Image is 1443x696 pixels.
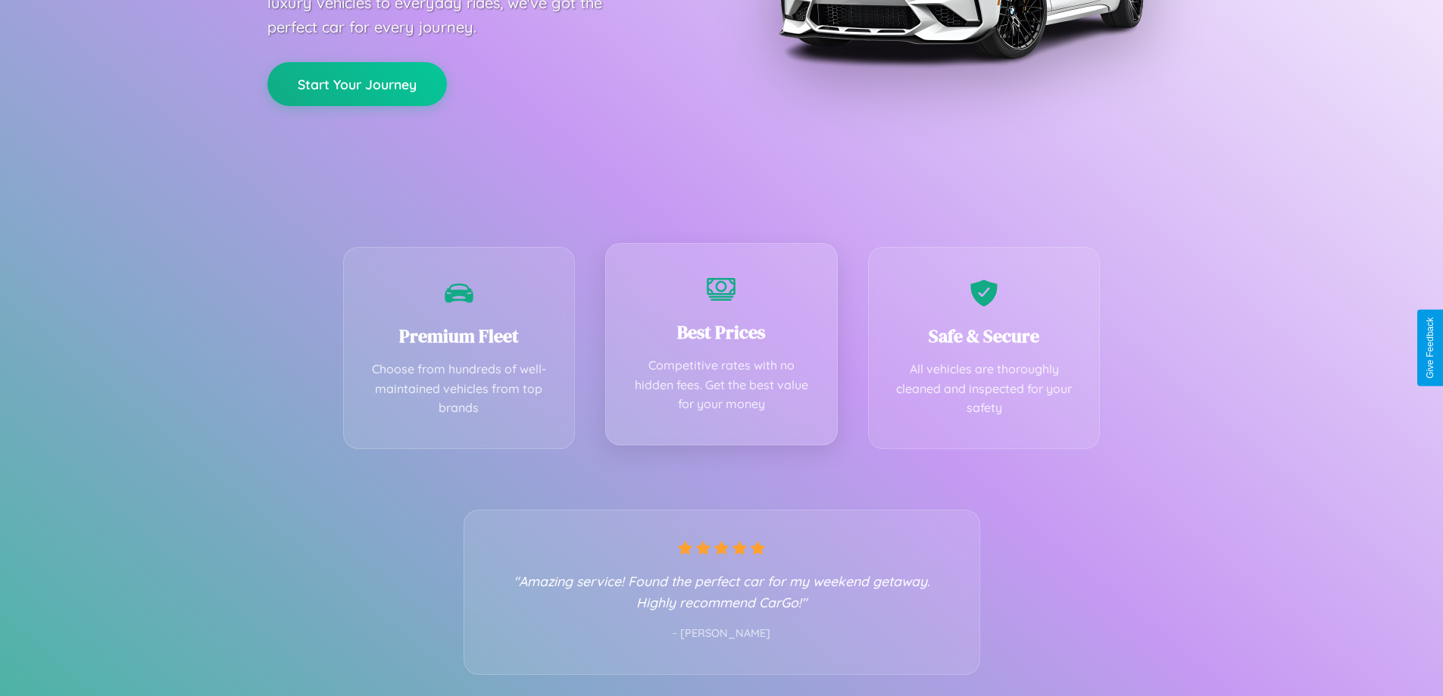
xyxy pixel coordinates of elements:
p: "Amazing service! Found the perfect car for my weekend getaway. Highly recommend CarGo!" [495,570,949,613]
h3: Premium Fleet [367,323,552,348]
h3: Best Prices [629,320,814,345]
p: Competitive rates with no hidden fees. Get the best value for your money [629,356,814,414]
h3: Safe & Secure [892,323,1077,348]
p: All vehicles are thoroughly cleaned and inspected for your safety [892,360,1077,418]
p: - [PERSON_NAME] [495,624,949,644]
div: Give Feedback [1425,317,1435,379]
p: Choose from hundreds of well-maintained vehicles from top brands [367,360,552,418]
button: Start Your Journey [267,62,447,106]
